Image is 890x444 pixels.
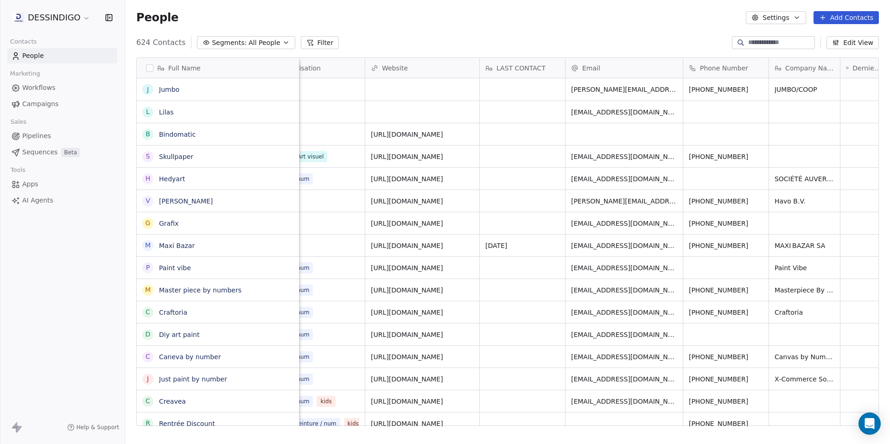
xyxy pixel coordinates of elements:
[571,397,677,406] span: [EMAIL_ADDRESS][DOMAIN_NAME]
[22,147,57,157] span: Sequences
[683,58,769,78] div: Phone Number
[7,128,117,144] a: Pipelines
[159,398,186,405] a: Creavea
[371,331,443,338] a: [URL][DOMAIN_NAME]
[159,175,185,183] a: Hedyart
[480,58,565,78] div: LAST CONTACT
[775,241,834,250] span: MAXI BAZAR SA
[22,99,58,109] span: Campaigns
[168,63,201,73] span: Full Name
[689,219,763,228] span: [PHONE_NUMBER]
[371,398,443,405] a: [URL][DOMAIN_NAME]
[7,193,117,208] a: AI Agents
[67,424,119,431] a: Help & Support
[159,153,193,160] a: Skullpaper
[571,108,677,117] span: [EMAIL_ADDRESS][DOMAIN_NAME]
[571,152,677,161] span: [EMAIL_ADDRESS][DOMAIN_NAME]
[571,197,677,206] span: [PERSON_NAME][EMAIL_ADDRESS][DOMAIN_NAME]
[147,85,149,95] div: J
[6,163,29,177] span: Tools
[146,107,150,117] div: L
[826,36,879,49] button: Edit View
[700,63,748,73] span: Phone Number
[689,241,763,250] span: [PHONE_NUMBER]
[785,63,834,73] span: Company Name
[6,35,41,49] span: Contacts
[159,309,187,316] a: Craftoria
[159,286,242,294] a: Master piece by numbers
[689,285,763,295] span: [PHONE_NUMBER]
[371,286,443,294] a: [URL][DOMAIN_NAME]
[7,48,117,63] a: People
[775,85,834,94] span: JUMBO/COOP
[371,309,443,316] a: [URL][DOMAIN_NAME]
[689,308,763,317] span: [PHONE_NUMBER]
[7,80,117,95] a: Workflows
[28,12,81,24] span: DESSINDIGO
[852,63,883,73] span: Dernier contact/update
[571,85,677,94] span: [PERSON_NAME][EMAIL_ADDRESS][DOMAIN_NAME]
[689,419,763,428] span: [PHONE_NUMBER]
[571,174,677,184] span: [EMAIL_ADDRESS][DOMAIN_NAME]
[6,67,44,81] span: Marketing
[145,285,151,295] div: M
[146,263,150,273] div: P
[371,375,443,383] a: [URL][DOMAIN_NAME]
[566,58,683,78] div: Email
[775,352,834,362] span: Canvas by Numbers
[858,412,881,435] div: Open Intercom Messenger
[11,10,92,25] button: DESSINDIGO
[775,197,834,206] span: Havo B.V.
[775,285,834,295] span: Masterpiece By Numbers
[382,63,408,73] span: Website
[159,420,215,427] a: Rentrée Discount
[159,331,199,338] a: Diy art paint
[159,264,191,272] a: Paint vibe
[159,242,195,249] a: Maxi Bazar
[775,263,834,273] span: Paint Vibe
[146,419,150,428] div: R
[689,397,763,406] span: [PHONE_NUMBER]
[159,108,173,116] a: Lilas
[159,86,179,93] a: Jumbo
[689,352,763,362] span: [PHONE_NUMBER]
[137,58,299,78] div: Full Name
[159,353,221,361] a: Caneva by number
[485,241,559,250] span: [DATE]
[146,196,150,206] div: V
[840,58,889,78] div: Dernier contact/update
[769,58,840,78] div: Company Name
[7,96,117,112] a: Campaigns
[571,308,677,317] span: [EMAIL_ADDRESS][DOMAIN_NAME]
[301,36,339,49] button: Filter
[259,58,365,78] div: Spécialisation
[22,51,44,61] span: People
[571,330,677,339] span: [EMAIL_ADDRESS][DOMAIN_NAME]
[746,11,806,24] button: Settings
[571,241,677,250] span: [EMAIL_ADDRESS][DOMAIN_NAME]
[248,38,280,48] span: All People
[146,218,151,228] div: G
[146,330,151,339] div: D
[159,375,227,383] a: Just paint by number
[371,242,443,249] a: [URL][DOMAIN_NAME]
[571,263,677,273] span: [EMAIL_ADDRESS][DOMAIN_NAME]
[146,174,151,184] div: H
[371,353,443,361] a: [URL][DOMAIN_NAME]
[775,174,834,184] span: SOCIÉTÉ AUVERGNATE DE COMMERCE INTERNATIONAL
[344,418,362,429] span: kids
[7,177,117,192] a: Apps
[292,418,340,429] span: Peinture / num
[212,38,247,48] span: Segments:
[76,424,119,431] span: Help & Support
[371,153,443,160] a: [URL][DOMAIN_NAME]
[571,285,677,295] span: [EMAIL_ADDRESS][DOMAIN_NAME]
[22,131,51,141] span: Pipelines
[13,12,24,23] img: DD.jpeg
[22,179,38,189] span: Apps
[61,148,80,157] span: Beta
[137,78,299,426] div: grid
[689,152,763,161] span: [PHONE_NUMBER]
[159,131,196,138] a: Bindomatic
[371,131,443,138] a: [URL][DOMAIN_NAME]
